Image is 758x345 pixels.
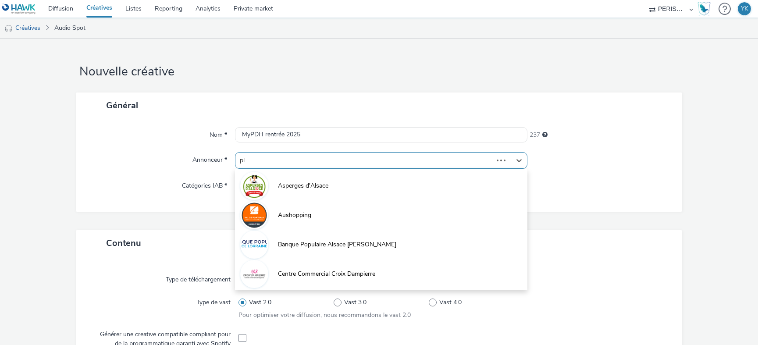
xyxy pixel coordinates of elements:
img: Banque Populaire Alsace Lorraine Champagne [242,232,267,257]
span: Centre Commercial Croix Dampierre [278,270,375,278]
label: Type de téléchargement [162,272,234,284]
label: Type de vast [193,295,234,307]
span: Vast 2.0 [249,298,271,307]
h1: Nouvelle créative [76,64,682,80]
img: Aushopping [242,203,267,228]
span: Aushopping [278,211,311,220]
img: Centre Commercial Croix Dampierre [242,261,267,287]
img: undefined Logo [2,4,36,14]
label: Annonceur * [189,152,231,164]
span: Vast 3.0 [344,298,367,307]
span: Général [106,100,138,111]
span: Vast 4.0 [439,298,462,307]
label: Nom * [206,127,231,139]
img: Asperges d'Alsace [242,173,267,199]
span: Banque Populaire Alsace [PERSON_NAME] [278,240,396,249]
img: audio [4,24,13,33]
div: 255 caractères maximum [542,131,548,139]
span: Asperges d'Alsace [278,181,328,190]
img: Hawk Academy [698,2,711,16]
span: 237 [530,131,540,139]
a: Audio Spot [50,18,90,39]
span: Contenu [106,237,141,249]
a: Hawk Academy [698,2,714,16]
label: Catégories IAB * [178,178,231,190]
div: YK [741,2,748,15]
input: Nom [235,127,527,142]
span: Pour optimiser votre diffusion, nous recommandons le vast 2.0 [238,311,411,319]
